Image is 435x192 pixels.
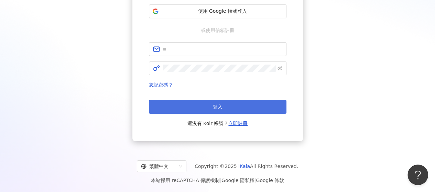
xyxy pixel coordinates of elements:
[221,178,254,183] a: Google 隱私權
[162,8,283,15] span: 使用 Google 帳號登入
[196,26,239,34] span: 或使用信箱註冊
[141,161,176,172] div: 繁體中文
[278,66,282,71] span: eye-invisible
[149,100,286,114] button: 登入
[149,4,286,18] button: 使用 Google 帳號登入
[228,121,248,126] a: 立即註冊
[187,119,248,127] span: 還沒有 Kolr 帳號？
[238,163,250,169] a: iKala
[407,165,428,185] iframe: Help Scout Beacon - Open
[213,104,222,110] span: 登入
[256,178,284,183] a: Google 條款
[195,162,298,170] span: Copyright © 2025 All Rights Reserved.
[220,178,221,183] span: |
[149,82,173,88] a: 忘記密碼？
[151,176,284,184] span: 本站採用 reCAPTCHA 保護機制
[254,178,256,183] span: |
